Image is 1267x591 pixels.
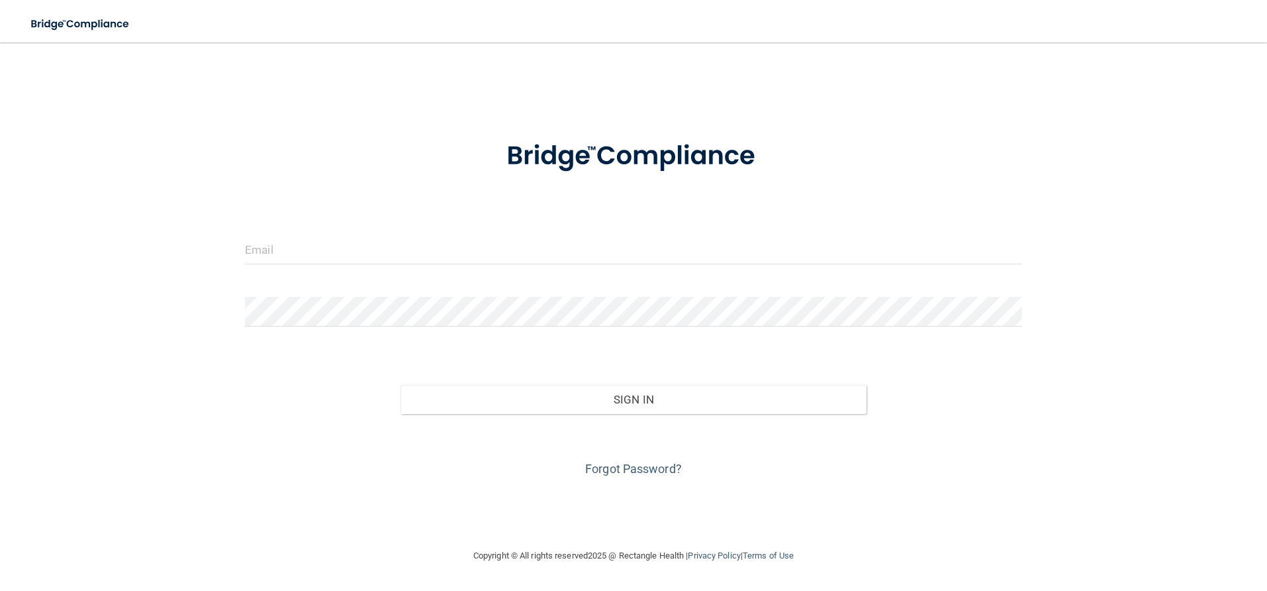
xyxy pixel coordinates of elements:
[392,535,875,577] div: Copyright © All rights reserved 2025 @ Rectangle Health | |
[400,385,867,414] button: Sign In
[585,462,682,476] a: Forgot Password?
[20,11,142,38] img: bridge_compliance_login_screen.278c3ca4.svg
[743,551,794,561] a: Terms of Use
[688,551,740,561] a: Privacy Policy
[245,235,1022,264] input: Email
[479,122,788,191] img: bridge_compliance_login_screen.278c3ca4.svg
